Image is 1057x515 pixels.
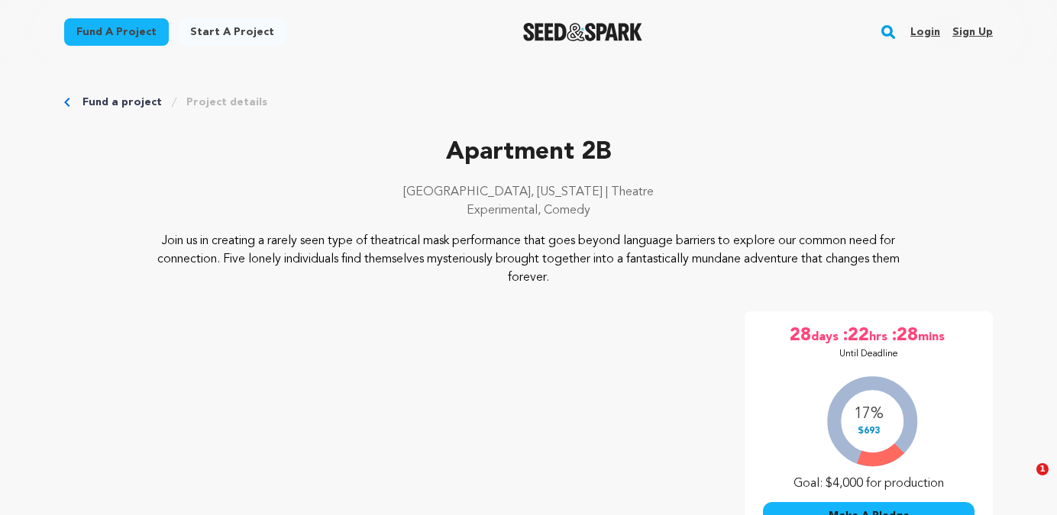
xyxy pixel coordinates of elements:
[842,323,869,348] span: :22
[64,183,993,201] p: [GEOGRAPHIC_DATA], [US_STATE] | Theatre
[811,323,842,348] span: days
[910,20,940,44] a: Login
[1005,463,1042,500] iframe: Intercom live chat
[64,18,169,46] a: Fund a project
[64,95,993,110] div: Breadcrumb
[523,23,643,41] a: Seed&Spark Homepage
[918,323,948,348] span: mins
[869,323,891,348] span: hrs
[186,95,267,110] a: Project details
[64,134,993,171] p: Apartment 2B
[891,323,918,348] span: :28
[157,232,900,287] p: Join us in creating a rarely seen type of theatrical mask performance that goes beyond language b...
[1036,463,1049,475] span: 1
[178,18,286,46] a: Start a project
[523,23,643,41] img: Seed&Spark Logo Dark Mode
[64,201,993,220] p: Experimental, Comedy
[952,20,993,44] a: Sign up
[790,323,811,348] span: 28
[82,95,162,110] a: Fund a project
[839,348,898,360] p: Until Deadline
